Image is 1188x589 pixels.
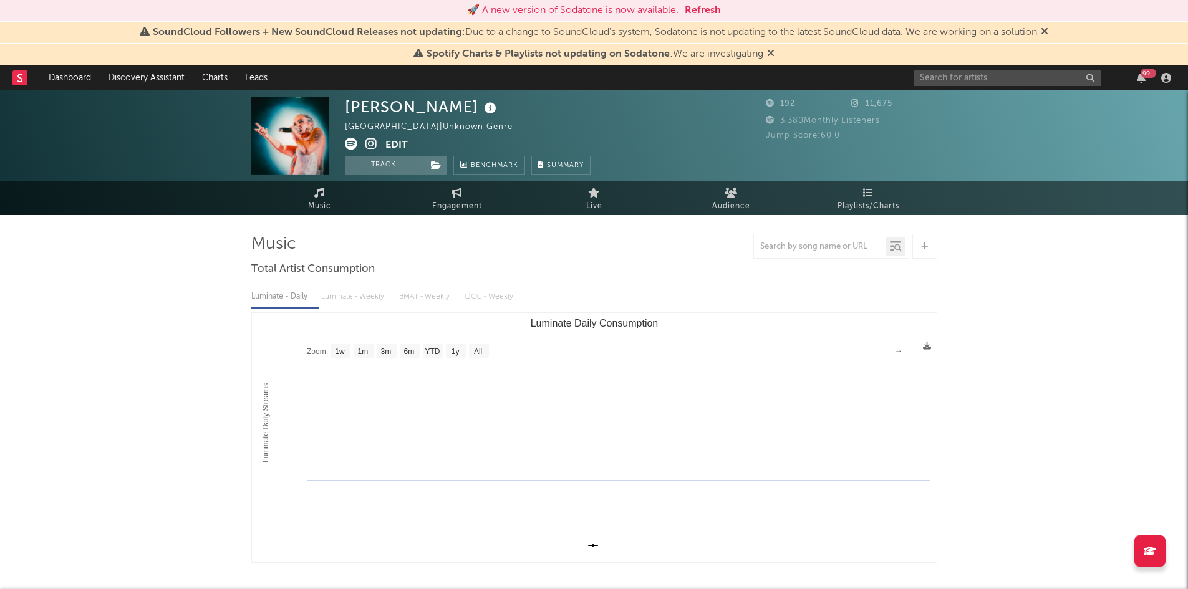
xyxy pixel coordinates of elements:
text: 3m [380,347,391,356]
span: Engagement [432,199,482,214]
div: 99 + [1141,69,1156,78]
a: Music [251,181,389,215]
span: SoundCloud Followers + New SoundCloud Releases not updating [153,27,462,37]
div: 🚀 A new version of Sodatone is now available. [467,3,679,18]
span: Jump Score: 60.0 [766,132,840,140]
span: Dismiss [1041,27,1048,37]
a: Live [526,181,663,215]
a: Playlists/Charts [800,181,937,215]
span: 11,675 [851,100,892,108]
a: Leads [236,65,276,90]
a: Discovery Assistant [100,65,193,90]
span: 192 [766,100,795,108]
input: Search for artists [914,70,1101,86]
text: 1w [335,347,345,356]
span: Audience [712,199,750,214]
span: : We are investigating [427,49,763,59]
button: 99+ [1137,73,1146,83]
div: [PERSON_NAME] [345,97,500,117]
button: Edit [385,138,408,153]
text: Zoom [307,347,326,356]
span: Spotify Charts & Playlists not updating on Sodatone [427,49,670,59]
button: Track [345,156,423,175]
a: Charts [193,65,236,90]
span: Total Artist Consumption [251,262,375,277]
span: : Due to a change to SoundCloud's system, Sodatone is not updating to the latest SoundCloud data.... [153,27,1037,37]
button: Refresh [685,3,721,18]
span: 3,380 Monthly Listeners [766,117,880,125]
input: Search by song name or URL [754,242,886,252]
svg: Luminate Daily Consumption [252,313,937,562]
span: Music [308,199,331,214]
a: Engagement [389,181,526,215]
text: 1y [451,347,459,356]
text: Luminate Daily Consumption [530,318,658,328]
a: Audience [663,181,800,215]
div: [GEOGRAPHIC_DATA] | Unknown Genre [345,120,527,135]
span: Dismiss [767,49,775,59]
text: All [473,347,481,356]
text: → [895,347,902,355]
span: Benchmark [471,158,518,173]
a: Dashboard [40,65,100,90]
span: Playlists/Charts [838,199,899,214]
text: Luminate Daily Streams [261,383,270,462]
text: 1m [357,347,368,356]
text: 6m [403,347,414,356]
span: Summary [547,162,584,169]
a: Benchmark [453,156,525,175]
text: YTD [425,347,440,356]
button: Summary [531,156,591,175]
span: Live [586,199,602,214]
